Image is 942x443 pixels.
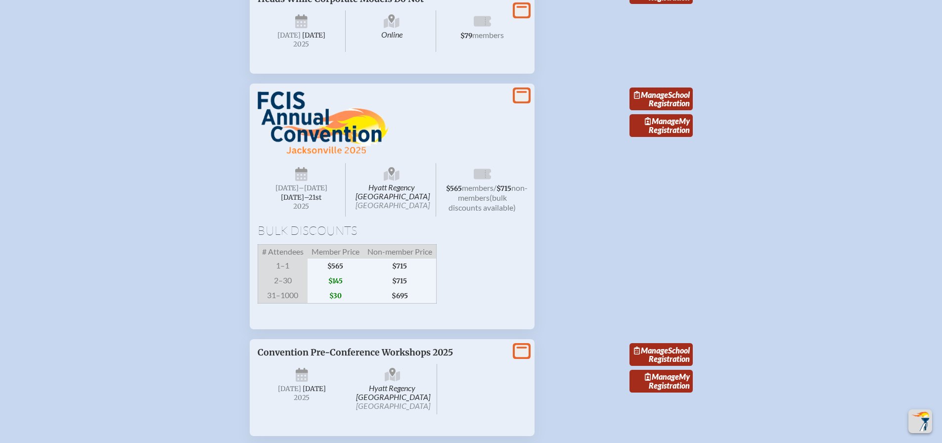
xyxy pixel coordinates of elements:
[258,91,389,155] img: FCIS Convention 2025
[363,245,437,259] span: Non-member Price
[266,41,338,48] span: 2025
[645,372,679,381] span: Manage
[308,245,363,259] span: Member Price
[308,259,363,273] span: $565
[645,116,679,126] span: Manage
[493,183,496,192] span: /
[303,385,326,393] span: [DATE]
[634,346,668,355] span: Manage
[299,184,327,192] span: –[DATE]
[910,411,930,431] img: To the top
[629,343,693,366] a: ManageSchool Registration
[348,364,437,414] span: Hyatt Regency [GEOGRAPHIC_DATA]
[356,200,430,210] span: [GEOGRAPHIC_DATA]
[458,183,528,202] span: non-members
[308,273,363,288] span: $145
[629,370,693,393] a: ManageMy Registration
[266,394,339,401] span: 2025
[258,347,453,358] span: Convention Pre-Conference Workshops 2025
[308,288,363,304] span: $30
[629,88,693,110] a: ManageSchool Registration
[348,10,436,52] span: Online
[258,245,308,259] span: # Attendees
[908,409,932,433] button: Scroll Top
[281,193,321,202] span: [DATE]–⁠21st
[258,288,308,304] span: 31–1000
[363,259,437,273] span: $715
[266,203,338,210] span: 2025
[302,31,325,40] span: [DATE]
[348,163,436,217] span: Hyatt Regency [GEOGRAPHIC_DATA]
[449,193,516,212] span: (bulk discounts available)
[460,32,472,40] span: $79
[278,385,301,393] span: [DATE]
[634,90,668,99] span: Manage
[258,273,308,288] span: 2–30
[277,31,301,40] span: [DATE]
[446,184,462,193] span: $565
[462,183,493,192] span: members
[275,184,299,192] span: [DATE]
[496,184,511,193] span: $715
[363,273,437,288] span: $715
[356,401,430,410] span: [GEOGRAPHIC_DATA]
[258,259,308,273] span: 1–1
[472,30,504,40] span: members
[258,224,527,236] h1: Bulk Discounts
[629,114,693,137] a: ManageMy Registration
[363,288,437,304] span: $695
